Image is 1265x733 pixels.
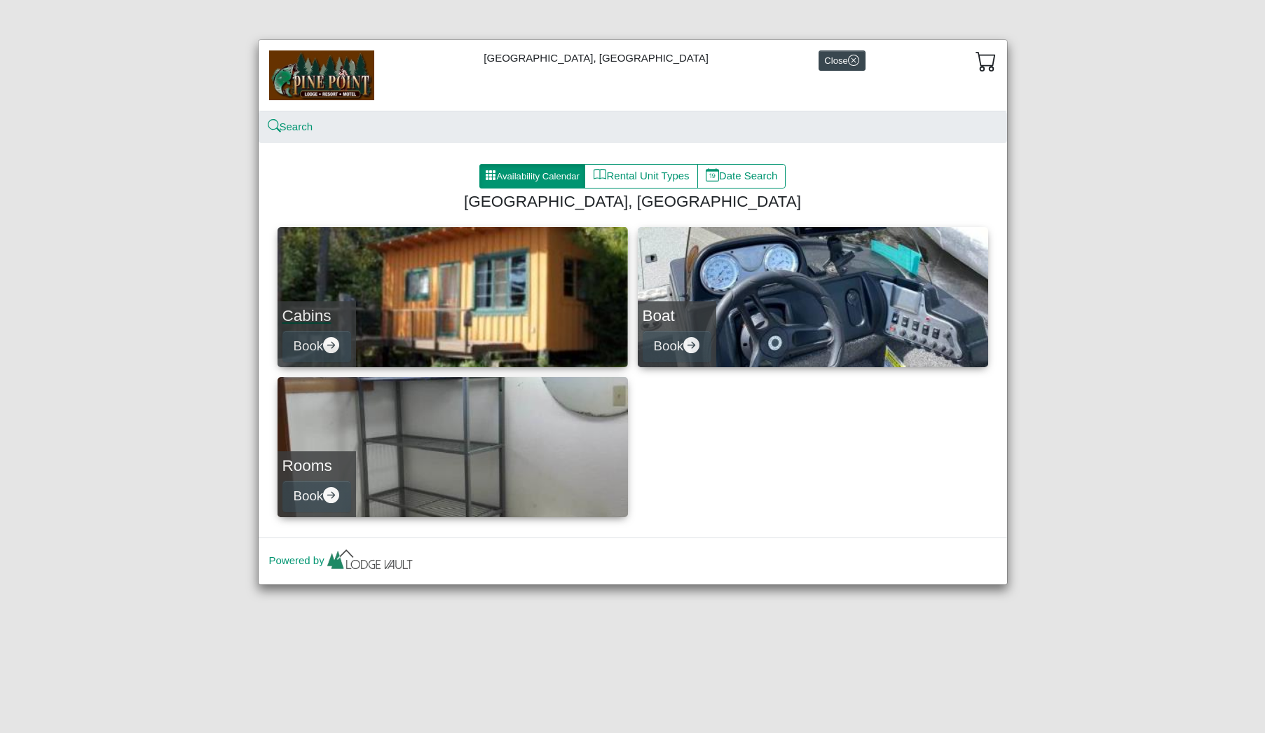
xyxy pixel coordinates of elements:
[282,481,351,512] button: Bookarrow right circle fill
[269,554,416,566] a: Powered by
[479,164,586,189] button: grid3x3 gap fillAvailability Calendar
[324,546,416,577] img: lv-small.ca335149.png
[259,40,1007,111] div: [GEOGRAPHIC_DATA], [GEOGRAPHIC_DATA]
[282,306,351,325] h4: Cabins
[282,331,351,362] button: Bookarrow right circle fill
[282,456,351,475] h4: Rooms
[594,168,607,181] svg: book
[584,164,697,189] button: bookRental Unit Types
[976,50,997,71] svg: cart
[697,164,786,189] button: calendar dateDate Search
[269,121,280,132] svg: search
[323,487,339,503] svg: arrow right circle fill
[706,168,719,181] svg: calendar date
[485,170,496,181] svg: grid3x3 gap fill
[643,331,711,362] button: Bookarrow right circle fill
[283,192,983,211] h4: [GEOGRAPHIC_DATA], [GEOGRAPHIC_DATA]
[269,121,313,132] a: searchSearch
[323,337,339,353] svg: arrow right circle fill
[643,306,711,325] h4: Boat
[683,337,699,353] svg: arrow right circle fill
[269,50,374,100] img: b144ff98-a7e1-49bd-98da-e9ae77355310.jpg
[848,55,859,66] svg: x circle
[819,50,866,71] button: Closex circle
